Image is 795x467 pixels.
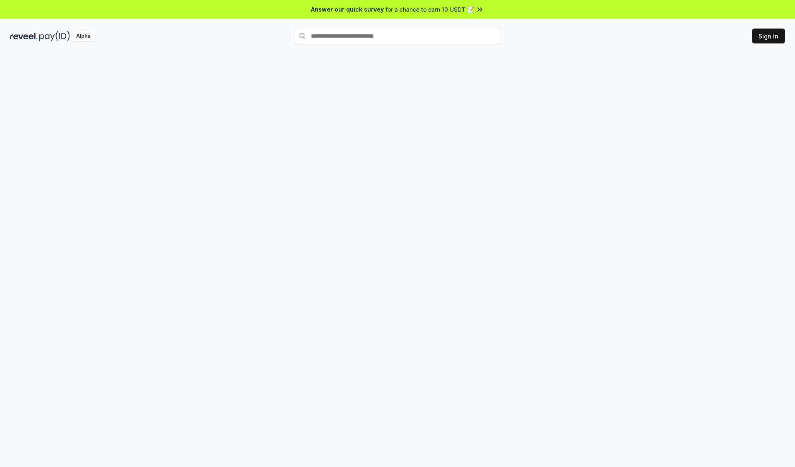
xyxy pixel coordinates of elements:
div: Alpha [72,31,95,41]
button: Sign In [752,29,785,43]
span: for a chance to earn 10 USDT 📝 [385,5,474,14]
img: pay_id [39,31,70,41]
span: Answer our quick survey [311,5,384,14]
img: reveel_dark [10,31,38,41]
